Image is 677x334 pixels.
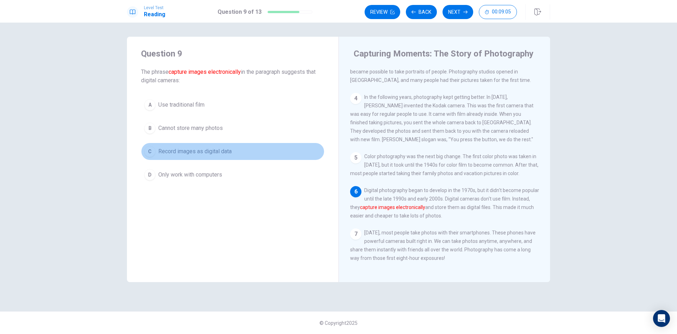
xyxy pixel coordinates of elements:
div: D [144,169,155,180]
span: Only work with computers [158,171,222,179]
div: 6 [350,186,361,197]
span: Level Test [144,5,165,10]
h1: Reading [144,10,165,19]
span: Color photography was the next big change. The first color photo was taken in [DATE], but it took... [350,154,538,176]
span: [DATE], most people take photos with their smartphones. These phones have powerful cameras built ... [350,230,536,261]
div: 5 [350,152,361,163]
font: capture images electronically [169,68,241,75]
h4: Question 9 [141,48,324,59]
button: Review [365,5,400,19]
div: B [144,123,155,134]
div: 4 [350,93,361,104]
h1: Question 9 of 13 [218,8,262,16]
button: AUse traditional film [141,96,324,114]
button: CRecord images as digital data [141,143,324,160]
div: C [144,146,155,157]
button: DOnly work with computers [141,166,324,184]
span: Record images as digital data [158,147,232,156]
button: BCannot store many photos [141,119,324,137]
span: Use traditional film [158,101,205,109]
span: 00:09:05 [492,9,511,15]
span: Digital photography began to develop in the 1970s, but it didn't become popular until the late 19... [350,187,539,219]
span: Cannot store many photos [158,124,223,132]
h4: Capturing Moments: The Story of Photography [354,48,533,59]
div: 7 [350,228,361,240]
div: A [144,99,155,111]
span: In the following years, photography kept getting better. In [DATE], [PERSON_NAME] invented the Ko... [350,94,533,142]
button: Next [443,5,473,19]
div: Open Intercom Messenger [653,310,670,327]
span: © Copyright 2025 [319,320,358,326]
button: Back [406,5,437,19]
span: The phrase in the paragraph suggests that digital cameras: [141,68,324,85]
font: capture images electronically [360,204,425,210]
button: 00:09:05 [479,5,517,19]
